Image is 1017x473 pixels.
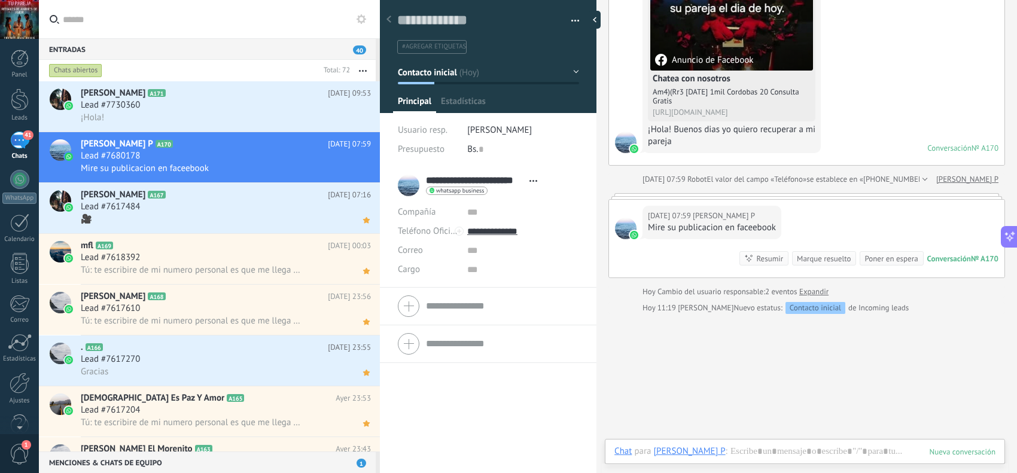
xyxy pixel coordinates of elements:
[398,222,458,241] button: Teléfono Oficina
[81,112,104,123] span: ¡Hola!
[319,65,350,77] div: Total: 72
[2,71,37,79] div: Panel
[22,440,31,450] span: 1
[81,303,140,315] span: Lead #7617610
[81,341,83,353] span: .
[65,356,73,364] img: icon
[23,130,33,140] span: 41
[156,140,173,148] span: A170
[81,87,145,99] span: [PERSON_NAME]
[402,42,466,51] span: #agregar etiquetas
[693,210,755,222] span: Yader Alberto Tijerino P
[81,252,140,264] span: Lead #7618392
[398,203,458,222] div: Compañía
[398,96,431,113] span: Principal
[654,445,726,456] div: Yader Alberto Tijerino P
[797,253,851,264] div: Marque resuelto
[81,353,140,365] span: Lead #7617270
[927,254,971,264] div: Conversación
[398,124,447,136] span: Usuario resp.
[328,138,371,150] span: [DATE] 07:59
[653,108,811,117] div: [URL][DOMAIN_NAME]
[398,245,423,256] span: Correo
[643,286,657,298] div: Hoy
[328,87,371,99] span: [DATE] 09:53
[39,81,380,132] a: avataricon[PERSON_NAME]A171[DATE] 09:53Lead #7730360¡Hola!
[39,234,380,284] a: avatariconmflA169[DATE] 00:03Lead #7618392Tú: te escribire de mi numero personal es que me llega ...
[2,114,37,122] div: Leads
[615,218,637,239] span: Yader Alberto Tijerino P
[927,143,972,153] div: Conversación
[806,173,929,185] span: se establece en «[PHONE_NUMBER]»
[653,87,811,105] div: Am4)(Rr3 [DATE] 1mil Cordobas 20 Consulta Gratis
[2,152,37,160] div: Chats
[65,152,73,161] img: icon
[398,144,444,155] span: Presupuesto
[398,260,458,279] div: Cargo
[398,241,423,260] button: Correo
[148,191,165,199] span: A167
[765,286,797,298] span: 2 eventos
[643,286,829,298] div: Cambio del usuario responsable:
[726,445,727,457] span: :
[733,302,909,314] div: de Incoming leads
[467,140,579,159] div: Bs.
[687,174,707,184] span: Robot
[81,163,209,174] span: Mire su publicacion en faceebook
[971,254,998,264] div: № A170
[864,253,918,264] div: Poner en espera
[733,302,782,314] span: Nuevo estatus:
[39,335,380,386] a: avataricon.A166[DATE] 23:55Lead #7617270Gracias
[81,240,93,252] span: mfl
[756,253,783,264] div: Resumir
[81,150,140,162] span: Lead #7680178
[2,277,37,285] div: Listas
[398,225,460,237] span: Teléfono Oficina
[328,189,371,201] span: [DATE] 07:16
[336,392,371,404] span: Ayer 23:53
[148,89,165,97] span: A171
[96,242,113,249] span: A169
[785,302,845,314] div: Contacto inicial
[441,96,486,113] span: Estadísticas
[328,240,371,252] span: [DATE] 00:03
[2,236,37,243] div: Calendario
[39,183,380,233] a: avataricon[PERSON_NAME]A167[DATE] 07:16Lead #7617484🎥
[398,265,420,274] span: Cargo
[39,285,380,335] a: avataricon[PERSON_NAME]A168[DATE] 23:56Lead #7617610Tú: te escribire de mi numero personal es que...
[195,445,212,453] span: A163
[65,254,73,263] img: icon
[648,124,815,148] div: ¡Hola! Buenos dias yo quiero recuperar a mi pareja
[81,404,140,416] span: Lead #7617204
[2,193,36,204] div: WhatsApp
[467,124,532,136] span: [PERSON_NAME]
[81,189,145,201] span: [PERSON_NAME]
[39,451,376,473] div: Menciones & Chats de equipo
[630,231,638,239] img: waba.svg
[227,394,244,402] span: A165
[65,203,73,212] img: icon
[328,291,371,303] span: [DATE] 23:56
[81,392,224,404] span: [DEMOGRAPHIC_DATA] Es Paz Y Amor
[81,138,153,150] span: [PERSON_NAME] P
[648,222,776,234] div: Mire su publicacion en faceebook
[39,132,380,182] a: avataricon[PERSON_NAME] PA170[DATE] 07:59Lead #7680178Mire su publicacion en faceebook
[678,303,733,313] span: jesus hernandez
[2,316,37,324] div: Correo
[39,38,376,60] div: Entradas
[972,143,998,153] div: № A170
[81,264,305,276] span: Tú: te escribire de mi numero personal es que me llega mucha gente aqui
[81,201,140,213] span: Lead #7617484
[81,315,305,326] span: Tú: te escribire de mi numero personal es que me llega mucha gente aqui
[65,102,73,110] img: icon
[86,343,103,351] span: A166
[655,54,753,66] div: Anuncio de Facebook
[81,99,140,111] span: Lead #7730360
[589,11,601,29] div: Ocultar
[81,417,305,428] span: Tú: te escribire de mi numero personal es que me llega mucha gente aqui
[336,443,371,455] span: Ayer 23:43
[65,407,73,415] img: icon
[630,145,638,153] img: waba.svg
[39,386,380,437] a: avataricon[DEMOGRAPHIC_DATA] Es Paz Y AmorA165Ayer 23:53Lead #7617204Tú: te escribire de mi numer...
[643,302,678,314] div: Hoy 11:19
